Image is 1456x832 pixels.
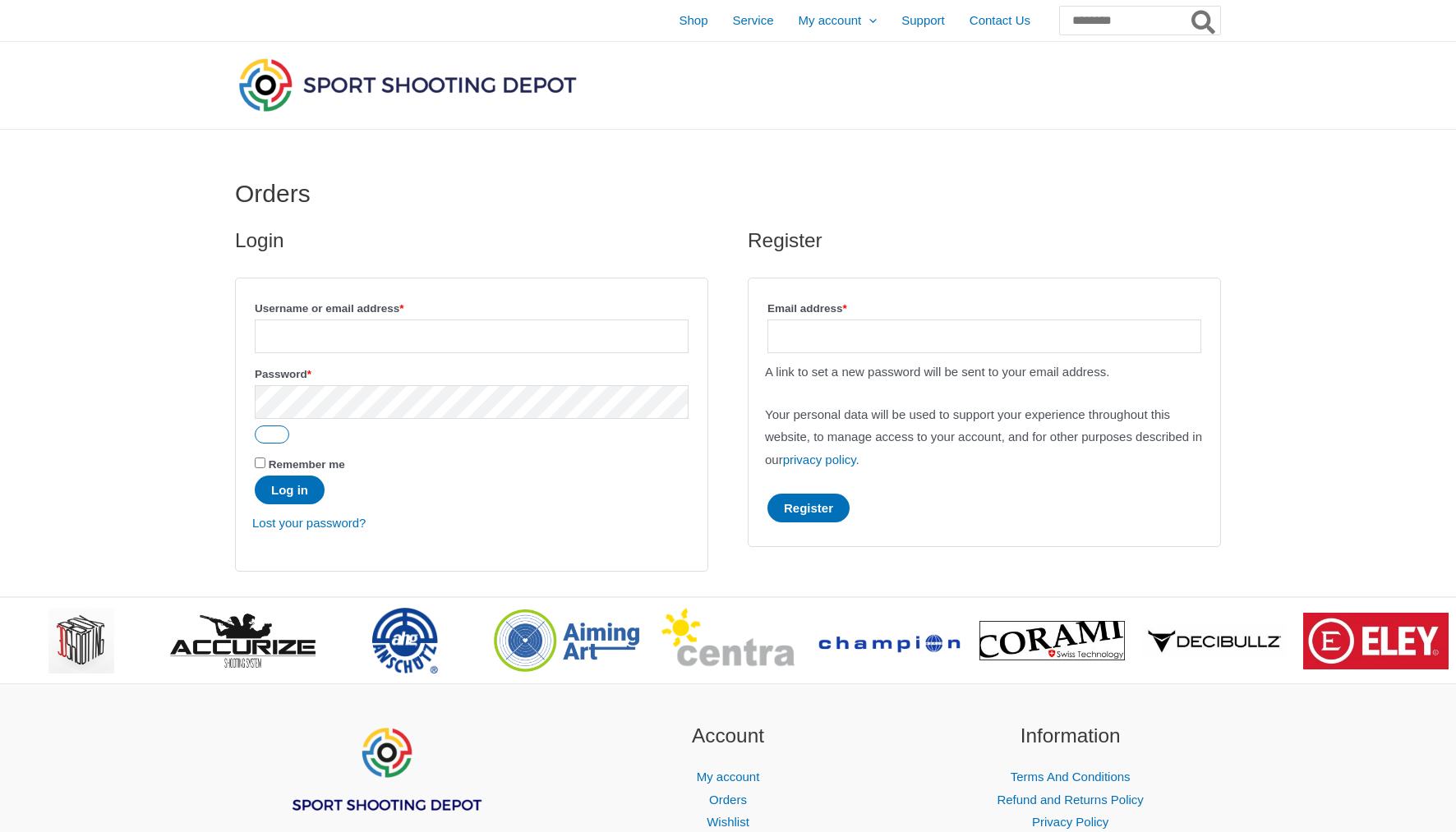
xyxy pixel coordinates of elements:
img: brand logo [1303,613,1449,669]
label: Password [255,363,689,385]
a: Privacy Policy [1032,815,1108,829]
p: Your personal data will be used to support your experience throughout this website, to manage acc... [765,403,1204,472]
a: Terms And Conditions [1011,770,1131,784]
a: Wishlist [707,815,749,829]
h2: Register [748,228,1221,254]
a: Refund and Returns Policy [997,793,1143,807]
button: Show password [255,425,289,444]
label: Username or email address [255,297,689,319]
span: Remember me [269,458,345,471]
input: Remember me [255,457,265,468]
h2: Information [919,721,1221,752]
button: Search [1188,7,1220,34]
h2: Login [235,228,708,254]
button: Register [767,494,850,522]
img: Sport Shooting Depot [235,54,580,115]
a: My account [697,770,760,784]
a: Lost your password? [252,516,366,530]
h1: Orders [235,179,1221,209]
label: Email address [767,297,1201,319]
a: Orders [709,793,747,807]
h2: Account [578,721,879,752]
a: privacy policy [783,453,856,467]
button: Log in [255,476,325,504]
p: A link to set a new password will be sent to your email address. [765,361,1204,384]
